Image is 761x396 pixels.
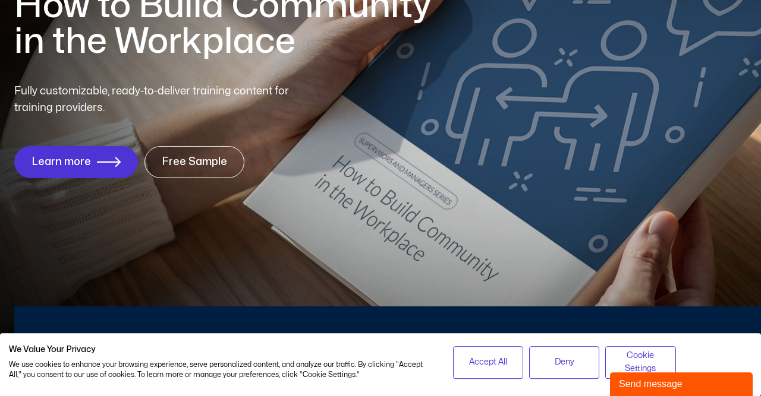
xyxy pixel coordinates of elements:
a: Free Sample [144,146,244,178]
span: Accept All [469,356,507,369]
h2: We Value Your Privacy [9,344,435,355]
button: Adjust cookie preferences [605,346,675,379]
button: Deny all cookies [529,346,599,379]
span: Cookie Settings [613,349,668,376]
iframe: chat widget [610,370,755,396]
p: We use cookies to enhance your browsing experience, serve personalized content, and analyze our t... [9,360,435,380]
span: Deny [555,356,574,369]
p: Fully customizable, ready-to-deliver training content for training providers. [14,83,310,116]
a: Learn more [14,146,138,178]
button: Accept all cookies [453,346,523,379]
span: Free Sample [162,156,227,168]
span: Learn more [32,156,91,168]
